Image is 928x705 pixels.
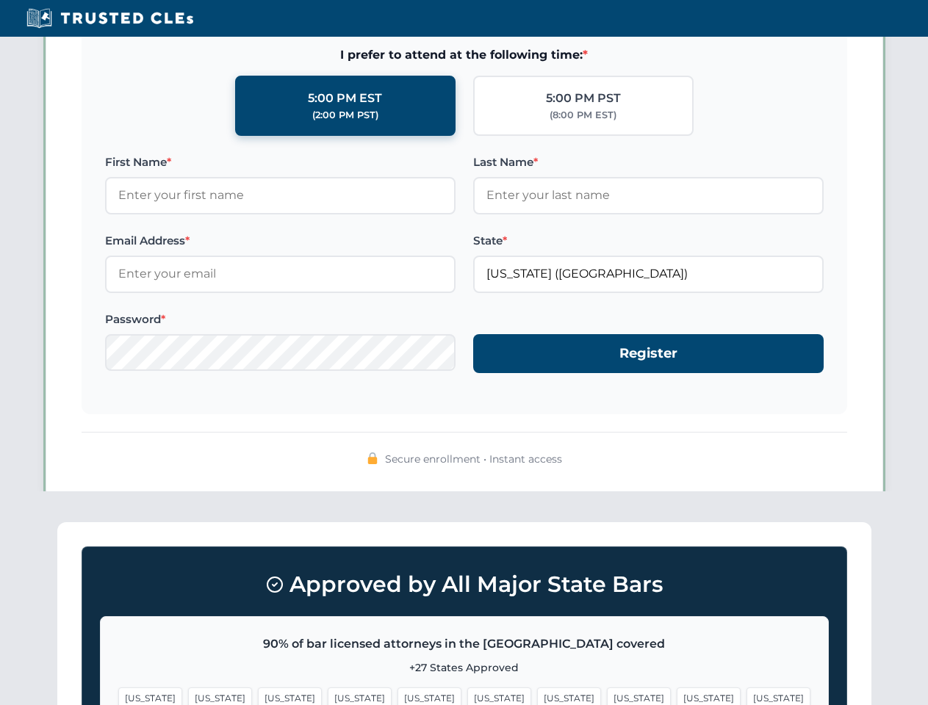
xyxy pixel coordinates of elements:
[22,7,198,29] img: Trusted CLEs
[473,256,824,292] input: Florida (FL)
[100,565,829,604] h3: Approved by All Major State Bars
[118,634,810,654] p: 90% of bar licensed attorneys in the [GEOGRAPHIC_DATA] covered
[385,451,562,467] span: Secure enrollment • Instant access
[105,177,456,214] input: Enter your first name
[105,232,456,250] label: Email Address
[473,232,824,250] label: State
[118,659,810,676] p: +27 States Approved
[105,311,456,328] label: Password
[367,452,378,464] img: 🔒
[105,46,824,65] span: I prefer to attend at the following time:
[550,108,616,123] div: (8:00 PM EST)
[546,89,621,108] div: 5:00 PM PST
[308,89,382,108] div: 5:00 PM EST
[473,177,824,214] input: Enter your last name
[312,108,378,123] div: (2:00 PM PST)
[105,153,456,171] label: First Name
[473,334,824,373] button: Register
[473,153,824,171] label: Last Name
[105,256,456,292] input: Enter your email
